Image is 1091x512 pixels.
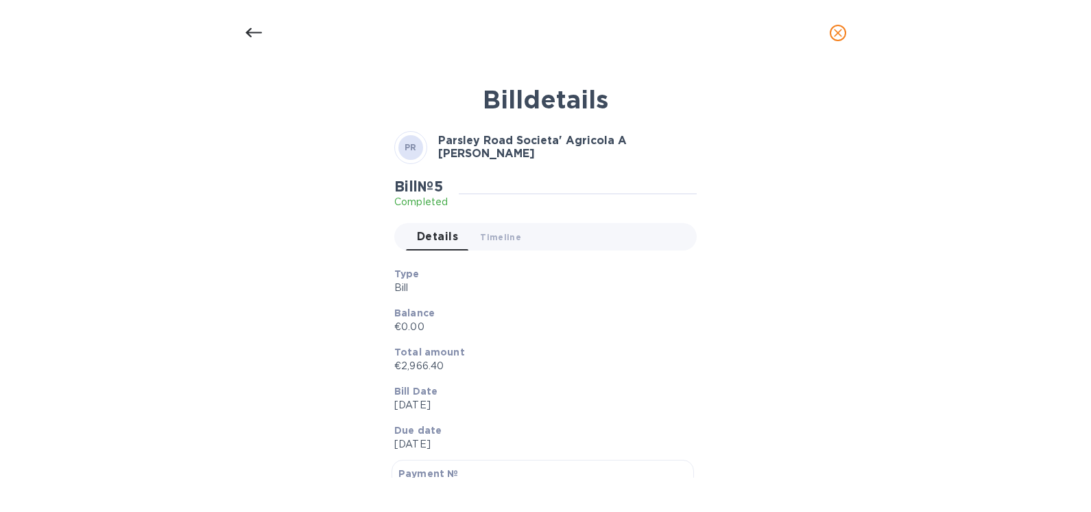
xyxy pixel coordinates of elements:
[438,134,627,160] b: Parsley Road Societa' Agricola A [PERSON_NAME]
[394,268,420,279] b: Type
[480,230,521,244] span: Timeline
[394,425,442,436] b: Due date
[394,347,465,358] b: Total amount
[405,142,417,152] b: PR
[394,281,686,295] p: Bill
[394,178,448,195] h2: Bill № 5
[483,84,608,115] b: Bill details
[394,320,686,334] p: €0.00
[822,16,854,49] button: close
[394,437,686,452] p: [DATE]
[394,398,686,412] p: [DATE]
[398,468,458,479] b: Payment №
[417,227,458,246] span: Details
[394,386,437,397] b: Bill Date
[394,195,448,209] p: Completed
[394,307,435,318] b: Balance
[394,359,686,373] p: €2,966.40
